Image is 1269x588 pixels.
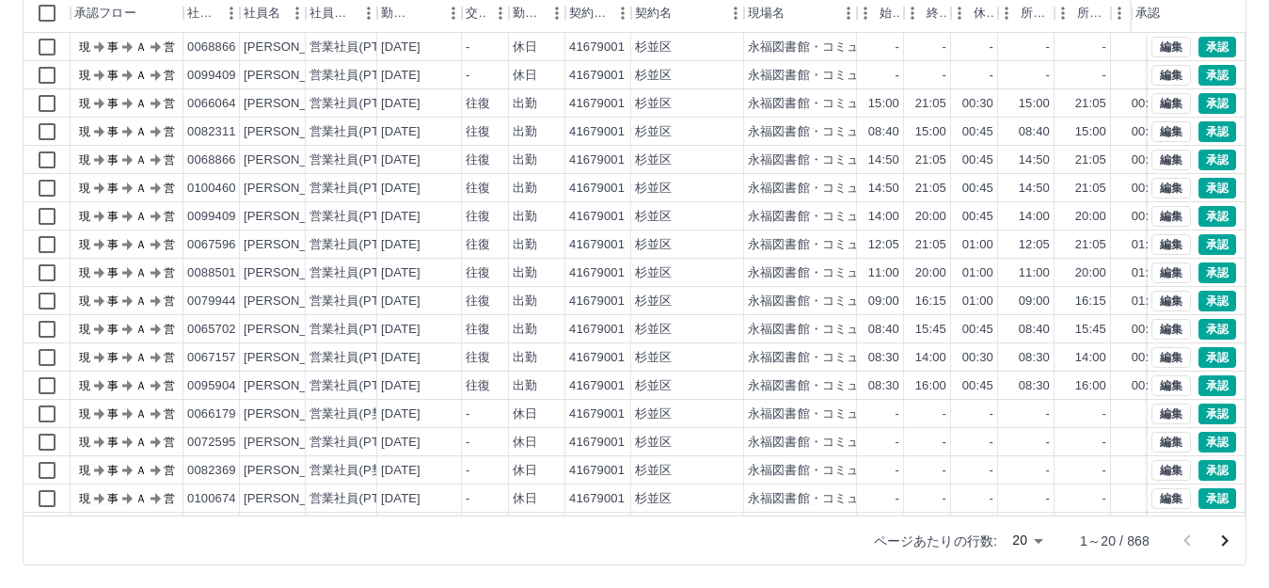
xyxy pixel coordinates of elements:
[164,266,175,279] text: 営
[1151,93,1191,114] button: 編集
[79,238,90,251] text: 現
[569,67,625,85] div: 41679001
[748,236,971,254] div: 永福図書館・コミュニティふらっと永福
[79,182,90,195] text: 現
[1198,432,1236,453] button: 承認
[466,208,490,226] div: 往復
[1075,95,1106,113] div: 21:05
[164,323,175,336] text: 営
[135,182,147,195] text: Ａ
[107,323,119,336] text: 事
[1198,234,1236,255] button: 承認
[1075,293,1106,310] div: 16:15
[309,123,408,141] div: 営業社員(PT契約)
[309,95,408,113] div: 営業社員(PT契約)
[1019,208,1050,226] div: 14:00
[915,321,946,339] div: 15:45
[164,69,175,82] text: 営
[135,210,147,223] text: Ａ
[466,180,490,198] div: 往復
[135,238,147,251] text: Ａ
[79,323,90,336] text: 現
[1151,488,1191,509] button: 編集
[1151,150,1191,170] button: 編集
[748,67,971,85] div: 永福図書館・コミュニティふらっと永福
[635,349,672,367] div: 杉並区
[1019,293,1050,310] div: 09:00
[1198,488,1236,509] button: 承認
[513,293,537,310] div: 出勤
[635,39,672,56] div: 杉並区
[187,151,236,169] div: 0068866
[569,321,625,339] div: 41679001
[962,293,993,310] div: 01:00
[868,293,899,310] div: 09:00
[107,125,119,138] text: 事
[748,349,971,367] div: 永福図書館・コミュニティふらっと永福
[990,39,993,56] div: -
[187,349,236,367] div: 0067157
[381,180,420,198] div: [DATE]
[1075,180,1106,198] div: 21:05
[635,123,672,141] div: 杉並区
[962,321,993,339] div: 00:45
[381,349,420,367] div: [DATE]
[79,351,90,364] text: 現
[635,264,672,282] div: 杉並区
[1019,180,1050,198] div: 14:50
[244,264,346,282] div: [PERSON_NAME]
[635,236,672,254] div: 杉並区
[915,264,946,282] div: 20:00
[164,153,175,167] text: 営
[915,349,946,367] div: 14:00
[466,264,490,282] div: 往復
[513,95,537,113] div: 出勤
[1102,67,1106,85] div: -
[513,264,537,282] div: 出勤
[107,266,119,279] text: 事
[1132,123,1163,141] div: 00:45
[1151,375,1191,396] button: 編集
[309,39,408,56] div: 営業社員(PT契約)
[79,69,90,82] text: 現
[309,67,408,85] div: 営業社員(PT契約)
[896,67,899,85] div: -
[79,125,90,138] text: 現
[1198,150,1236,170] button: 承認
[1102,39,1106,56] div: -
[915,180,946,198] div: 21:05
[381,236,420,254] div: [DATE]
[187,123,236,141] div: 0082311
[513,151,537,169] div: 出勤
[79,97,90,110] text: 現
[868,236,899,254] div: 12:05
[868,180,899,198] div: 14:50
[164,125,175,138] text: 営
[244,95,346,113] div: [PERSON_NAME]
[943,39,946,56] div: -
[107,40,119,54] text: 事
[381,95,420,113] div: [DATE]
[1151,37,1191,57] button: 編集
[748,180,971,198] div: 永福図書館・コミュニティふらっと永福
[1075,349,1106,367] div: 14:00
[513,67,537,85] div: 休日
[1151,65,1191,86] button: 編集
[1019,264,1050,282] div: 11:00
[135,153,147,167] text: Ａ
[187,208,236,226] div: 0099409
[466,95,490,113] div: 往復
[1151,234,1191,255] button: 編集
[1132,321,1163,339] div: 00:45
[962,264,993,282] div: 01:00
[1206,522,1244,560] button: 次のページへ
[1019,349,1050,367] div: 08:30
[107,238,119,251] text: 事
[1019,236,1050,254] div: 12:05
[748,264,971,282] div: 永福図書館・コミュニティふらっと永福
[1151,206,1191,227] button: 編集
[135,294,147,308] text: Ａ
[635,151,672,169] div: 杉並区
[79,210,90,223] text: 現
[868,321,899,339] div: 08:40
